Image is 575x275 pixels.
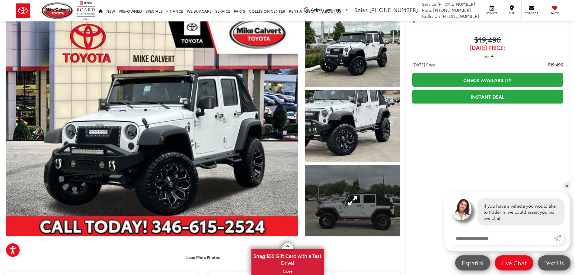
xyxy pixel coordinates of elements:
[481,53,490,59] span: Less
[441,13,479,19] span: [PHONE_NUMBER]
[548,62,563,68] span: $19,496
[252,249,323,268] span: Snag $50 Gift Card with a Test Drive!
[305,15,400,87] a: Expand Photo 1
[450,232,554,245] input: Enter your message
[42,2,74,19] img: Mike Calvert Toyota
[495,255,533,270] a: Live Chat
[422,7,432,13] span: Parts
[478,51,497,62] button: Less
[450,198,471,220] img: Agent profile photo
[354,6,368,14] span: Sales
[455,255,490,270] a: Español
[412,45,563,51] span: [DATE] Price:
[538,255,570,270] a: Text Us
[478,198,564,225] div: If you have a vehicle you would like to trade-in, we could assist you via live chat!
[485,11,499,15] span: Service
[554,232,564,245] a: Submit
[182,252,224,262] button: Load More Photos
[412,62,436,68] span: [DATE] Price:
[505,11,518,15] span: Map
[369,6,418,14] span: [PHONE_NUMBER]
[548,11,561,15] span: Saved
[304,89,401,162] img: 2017 Jeep Wrangler Unlimited Sport
[541,259,567,267] span: Text Us
[304,14,401,88] img: 2017 Jeep Wrangler Unlimited Sport
[3,14,301,238] img: 2017 Jeep Wrangler Unlimited Sport
[412,73,563,87] a: Check Availability
[412,36,563,45] span: $19,496
[437,1,475,7] span: [PHONE_NUMBER]
[305,90,400,162] a: Expand Photo 2
[459,259,487,267] span: Español
[412,90,563,103] a: Instant Deal
[345,8,349,12] span: ▼
[422,1,436,7] span: Service
[6,15,298,236] a: Expand Photo 0
[305,165,400,237] a: Expand Photo 3
[433,7,471,13] span: [PHONE_NUMBER]
[525,11,538,15] span: Contact
[422,13,440,19] span: Collision
[498,259,530,267] span: Live Chat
